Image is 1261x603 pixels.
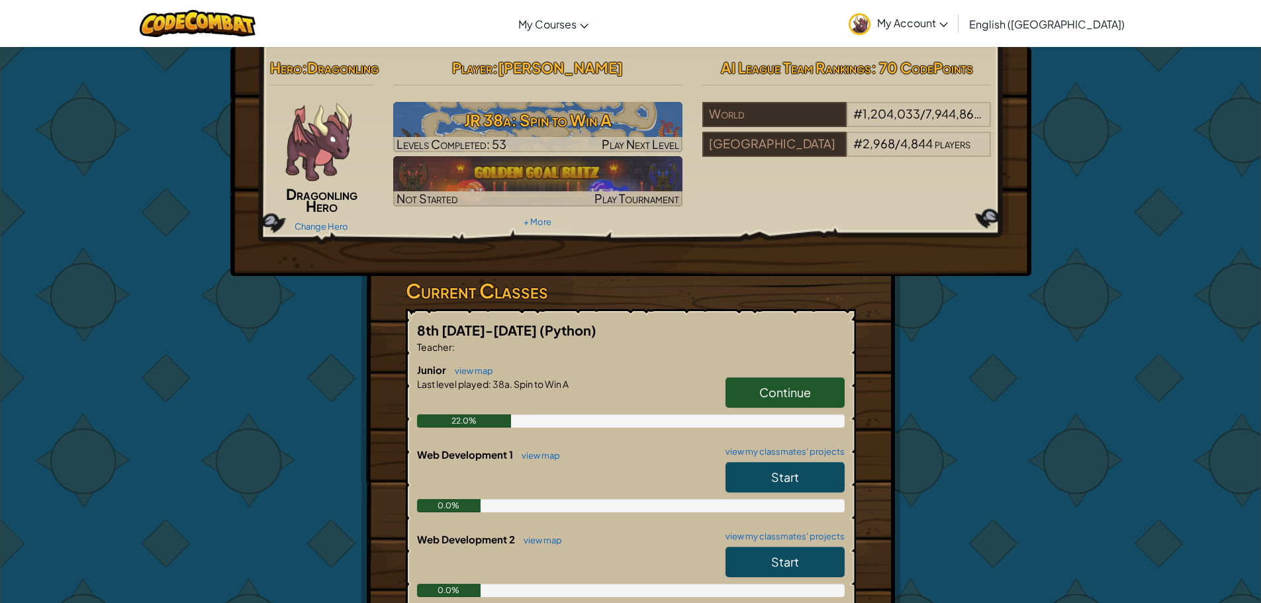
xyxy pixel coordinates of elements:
[512,6,595,42] a: My Courses
[417,584,481,597] div: 0.0%
[393,102,682,152] a: Play Next Level
[295,221,348,232] a: Change Hero
[417,322,539,338] span: 8th [DATE]-[DATE]
[512,378,569,390] span: Spin to Win A
[702,144,992,160] a: [GEOGRAPHIC_DATA]#2,968/4,844players
[702,115,992,130] a: World#1,204,033/7,944,867players
[759,385,811,400] span: Continue
[863,136,895,151] span: 2,968
[539,322,596,338] span: (Python)
[969,17,1125,31] span: English ([GEOGRAPHIC_DATA])
[397,191,458,206] span: Not Started
[518,17,577,31] span: My Courses
[307,58,379,77] span: Dragonling
[594,191,679,206] span: Play Tournament
[842,3,955,44] a: My Account
[417,414,511,428] div: 22.0%
[702,132,847,157] div: [GEOGRAPHIC_DATA]
[417,499,481,512] div: 0.0%
[140,10,256,37] img: CodeCombat logo
[524,216,551,227] a: + More
[871,58,973,77] span: : 70 CodePoints
[393,156,682,207] a: Not StartedPlay Tournament
[849,13,870,35] img: avatar
[448,365,493,376] a: view map
[935,136,970,151] span: players
[925,106,982,121] span: 7,944,867
[417,341,452,353] span: Teacher
[417,378,489,390] span: Last level played
[771,554,799,569] span: Start
[417,533,517,545] span: Web Development 2
[920,106,925,121] span: /
[417,363,448,376] span: Junior
[900,136,933,151] span: 4,844
[702,102,847,127] div: World
[491,378,512,390] span: 38a.
[602,136,679,152] span: Play Next Level
[393,102,682,152] img: JR 38a: Spin to Win A
[982,106,1018,121] span: players
[286,185,357,215] span: Dragonling Hero
[877,16,948,30] span: My Account
[270,58,302,77] span: Hero
[489,378,491,390] span: :
[397,136,506,152] span: Levels Completed: 53
[492,58,498,77] span: :
[719,447,845,456] a: view my classmates' projects
[393,105,682,135] h3: JR 38a: Spin to Win A
[719,532,845,541] a: view my classmates' projects
[279,102,359,181] img: dragonling.png
[853,136,863,151] span: #
[853,106,863,121] span: #
[517,535,562,545] a: view map
[771,469,799,485] span: Start
[452,341,455,353] span: :
[515,450,560,461] a: view map
[863,106,920,121] span: 1,204,033
[393,156,682,207] img: Golden Goal
[962,6,1131,42] a: English ([GEOGRAPHIC_DATA])
[895,136,900,151] span: /
[498,58,623,77] span: [PERSON_NAME]
[417,448,515,461] span: Web Development 1
[406,276,856,306] h3: Current Classes
[452,58,492,77] span: Player
[721,58,871,77] span: AI League Team Rankings
[302,58,307,77] span: :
